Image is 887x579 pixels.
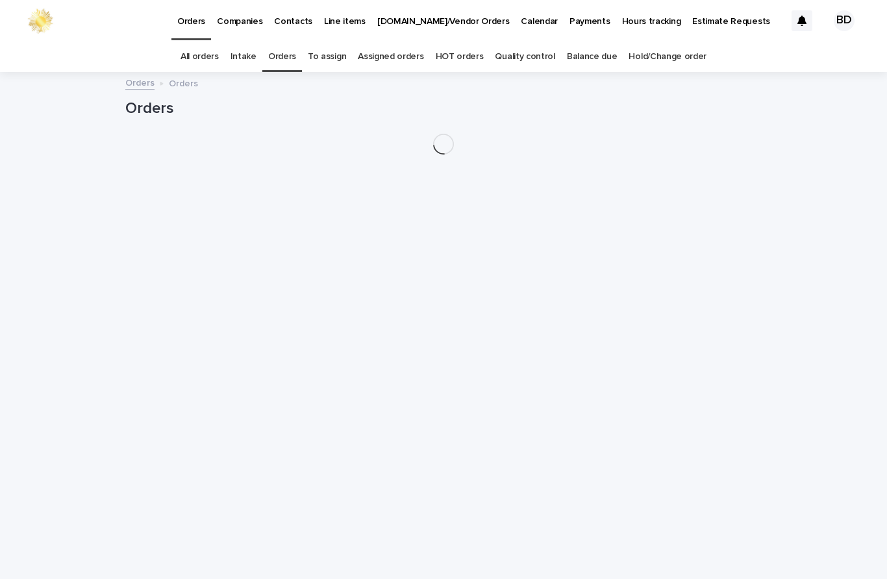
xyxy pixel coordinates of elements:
a: Hold/Change order [629,42,706,72]
a: Assigned orders [358,42,423,72]
a: Balance due [567,42,618,72]
a: To assign [308,42,346,72]
a: Orders [268,42,296,72]
h1: Orders [125,99,762,118]
a: Orders [125,75,155,90]
a: All orders [181,42,219,72]
div: BD [834,10,855,31]
p: Orders [169,75,198,90]
a: Intake [231,42,256,72]
a: Quality control [495,42,555,72]
a: HOT orders [436,42,484,72]
img: 0ffKfDbyRa2Iv8hnaAqg [26,8,55,34]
